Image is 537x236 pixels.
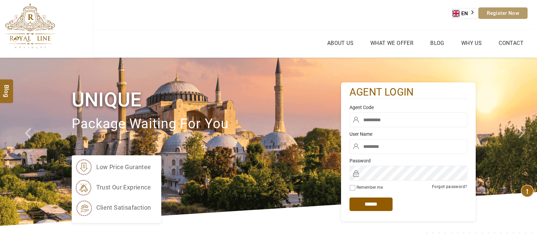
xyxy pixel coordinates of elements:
[75,179,151,196] li: trust our exprience
[349,157,467,164] label: Password
[452,8,478,19] div: Language
[460,38,483,48] a: Why Us
[5,3,55,49] img: The Royal Line Holidays
[432,184,467,189] a: Forgot password?
[326,38,355,48] a: About Us
[72,113,341,135] p: package waiting for you
[75,159,151,176] li: low price gurantee
[452,8,478,19] a: EN
[349,104,467,111] label: Agent Code
[497,38,525,48] a: Contact
[357,185,383,190] label: Remember me
[16,58,43,226] a: Check next prev
[478,7,528,19] a: Register Now
[349,86,467,99] h2: agent login
[510,58,537,226] a: Check next image
[429,38,446,48] a: Blog
[72,87,341,112] h1: Unique
[369,38,415,48] a: What we Offer
[2,84,11,90] span: Blog
[75,199,151,216] li: client satisafaction
[349,131,467,137] label: User Name
[452,8,478,19] aside: Language selected: English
